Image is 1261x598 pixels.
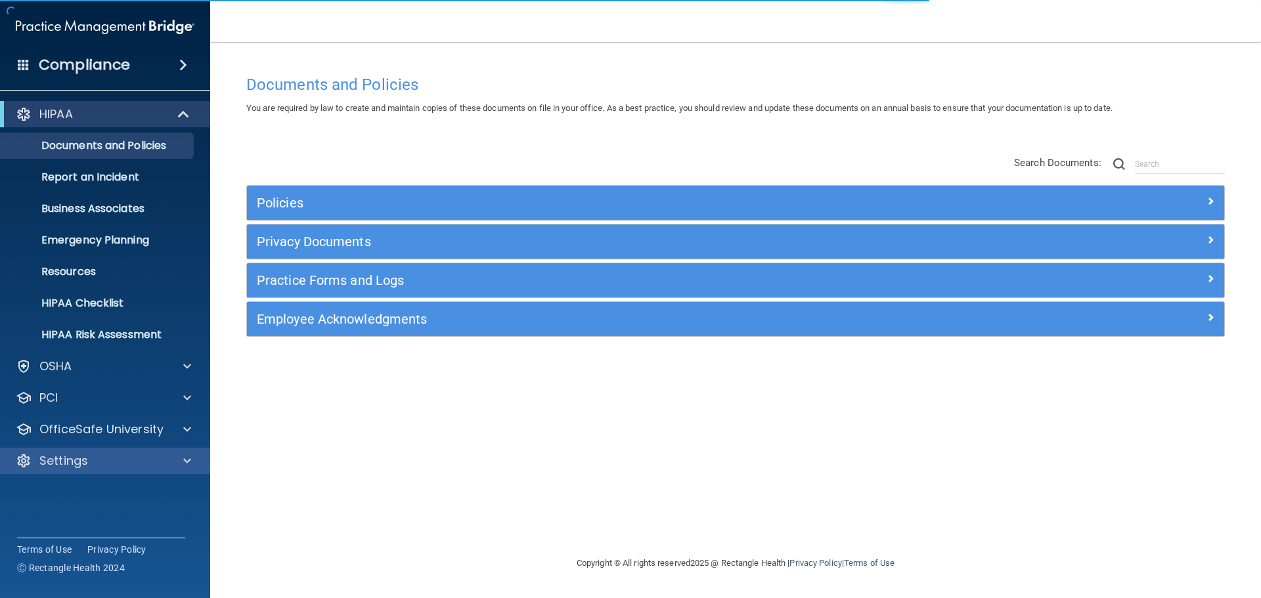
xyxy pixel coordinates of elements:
h5: Employee Acknowledgments [257,312,970,326]
h5: Policies [257,196,970,210]
span: Search Documents: [1014,157,1101,169]
a: Policies [257,192,1214,213]
a: Privacy Policy [87,543,146,556]
a: Terms of Use [17,543,72,556]
p: Settings [39,453,88,469]
p: HIPAA Checklist [9,297,188,310]
p: Emergency Planning [9,234,188,247]
p: Documents and Policies [9,139,188,152]
p: HIPAA [39,106,73,122]
img: ic-search.3b580494.png [1113,158,1125,170]
p: Business Associates [9,202,188,215]
h5: Practice Forms and Logs [257,273,970,288]
a: Practice Forms and Logs [257,270,1214,291]
span: Ⓒ Rectangle Health 2024 [17,561,125,574]
a: OfficeSafe University [16,421,191,437]
input: Search [1135,154,1225,174]
img: PMB logo [16,14,194,40]
a: Privacy Documents [257,231,1214,252]
p: OSHA [39,358,72,374]
a: Terms of Use [844,558,895,568]
p: OfficeSafe University [39,421,164,437]
p: Resources [9,265,188,278]
p: PCI [39,390,58,406]
a: Employee Acknowledgments [257,309,1214,330]
a: OSHA [16,358,191,374]
a: HIPAA [16,106,190,122]
h5: Privacy Documents [257,234,970,249]
a: PCI [16,390,191,406]
a: Privacy Policy [789,558,841,568]
a: Settings [16,453,191,469]
h4: Documents and Policies [246,76,1225,93]
div: Copyright © All rights reserved 2025 @ Rectangle Health | | [496,542,975,584]
span: You are required by law to create and maintain copies of these documents on file in your office. ... [246,103,1113,113]
h4: Compliance [39,56,130,74]
p: HIPAA Risk Assessment [9,328,188,341]
iframe: Drift Widget Chat Controller [1034,505,1245,557]
p: Report an Incident [9,171,188,184]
